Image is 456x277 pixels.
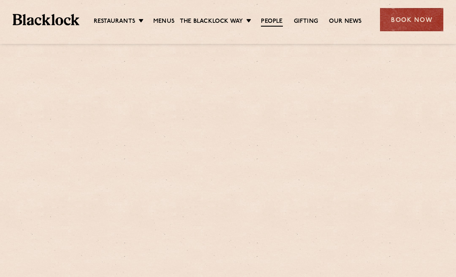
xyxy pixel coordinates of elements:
a: Menus [153,17,174,26]
a: Our News [329,17,362,26]
img: BL_Textured_Logo-footer-cropped.svg [13,14,79,25]
a: People [261,17,282,27]
a: Gifting [294,17,318,26]
a: The Blacklock Way [180,17,243,26]
div: Book Now [380,8,443,31]
a: Restaurants [94,17,135,26]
